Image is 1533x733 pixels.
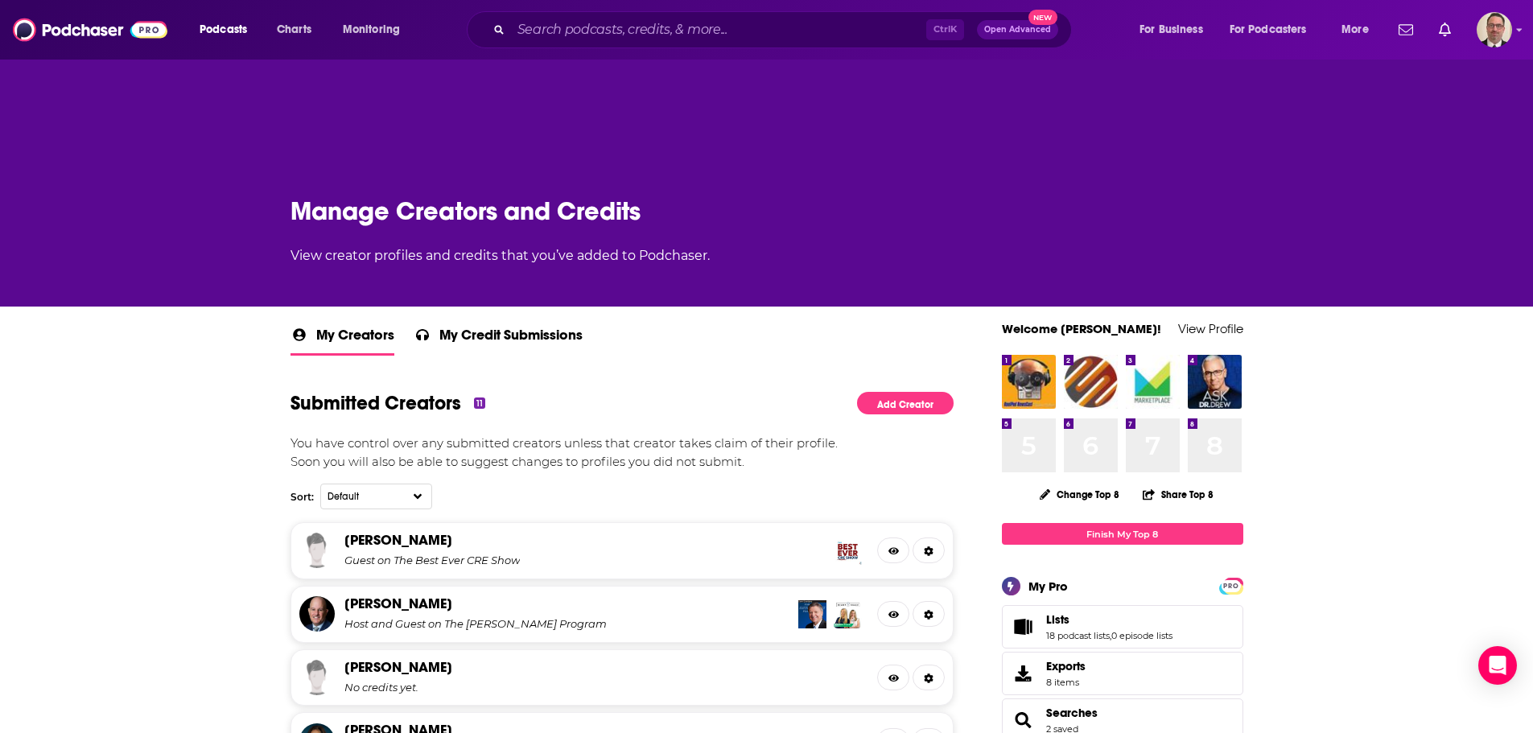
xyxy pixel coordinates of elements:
a: Manage Creator & Credits [913,601,945,627]
a: Add Creator [857,392,954,415]
a: [PERSON_NAME] [344,595,452,612]
h1: Manage Creators and Credits [291,196,1243,227]
div: Guest on The Best Ever CRE Show [344,554,520,566]
span: Charts [277,19,311,41]
img: Max MacKenzie [299,660,335,695]
span: Ctrl K [926,19,964,40]
a: Open Creator Profile [877,537,909,563]
span: More [1341,19,1369,41]
img: Marketplace [1126,355,1180,409]
button: Open AdvancedNew [977,20,1058,39]
span: My Credit Submissions [439,326,583,353]
span: Lists [1046,612,1069,627]
span: 8 items [1046,677,1086,688]
a: Manage Creator & Credits [913,537,945,563]
span: Open Advanced [984,26,1051,34]
span: Logged in as PercPodcast [1477,12,1512,47]
button: Share Top 8 [1142,479,1214,510]
p: View creator profiles and credits that you’ve added to Podchaser. [291,246,1243,266]
span: Exports [1046,659,1086,673]
button: open menu [332,17,421,43]
a: [PERSON_NAME] [344,531,452,549]
a: [PERSON_NAME] [344,658,452,676]
a: Show notifications dropdown [1392,16,1420,43]
a: View Profile [1178,321,1243,336]
a: Welcome [PERSON_NAME]! [1002,321,1161,336]
button: Choose Creator sort [320,484,432,509]
button: open menu [188,17,268,43]
a: Charts [266,17,321,43]
img: Podchaser - Follow, Share and Rate Podcasts [13,14,167,45]
span: Lists [1002,605,1243,649]
div: No credits yet. [344,681,418,694]
a: 0 episode lists [1111,630,1172,641]
span: Exports [1008,662,1040,685]
div: Host and Guest on The [PERSON_NAME] Program [344,617,607,630]
a: Manage Creator & Credits [913,665,945,690]
a: Lists [1008,616,1040,638]
img: Joshua S. Bauchner [299,596,335,632]
span: For Business [1139,19,1203,41]
span: Default [328,491,391,502]
span: My Creators [316,326,394,353]
input: Search podcasts, credits, & more... [511,17,926,43]
p: Soon you will also be able to suggest changes to profiles you did not submit. [291,453,954,472]
a: My Credit Submissions [414,326,583,356]
img: Reel Pod News Cast™ with Levon Putney [1002,355,1056,409]
a: My Creators [291,326,394,356]
span: Monitoring [343,19,400,41]
div: 11 [474,397,485,409]
a: Exports [1002,652,1243,695]
div: Search podcasts, credits, & more... [482,11,1087,48]
a: Searches [1046,706,1098,720]
div: Open Intercom Messenger [1478,646,1517,685]
a: 18 podcast lists [1046,630,1110,641]
button: open menu [1330,17,1389,43]
a: Open Creator Profile [877,601,909,627]
button: Show profile menu [1477,12,1512,47]
p: You have control over any submitted creators unless that creator takes claim of their profile. [291,434,954,453]
h3: Submitted Creators [291,391,461,415]
img: User Profile [1477,12,1512,47]
a: PRO [1222,579,1241,591]
img: The Dom Giordano Program [798,600,826,628]
span: Podcasts [200,19,247,41]
img: REady2Scale - Real Estate Investing [834,600,862,628]
button: Change Top 8 [1030,484,1130,504]
div: My Pro [1028,579,1068,594]
span: For Podcasters [1230,19,1307,41]
a: Show notifications dropdown [1432,16,1457,43]
img: Rare Earth Exchanges [1064,355,1118,409]
div: Sort: [291,491,314,503]
img: Ask Dr. Drew [1188,355,1242,409]
a: Searches [1008,709,1040,731]
img: The Best Ever CRE Show [834,537,862,565]
span: New [1028,10,1057,25]
span: , [1110,630,1111,641]
img: Christopher Zona [299,533,335,568]
a: Finish My Top 8 [1002,523,1243,545]
button: open menu [1128,17,1223,43]
button: open menu [1219,17,1330,43]
a: Lists [1046,612,1172,627]
a: Open Creator Profile [877,665,909,690]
